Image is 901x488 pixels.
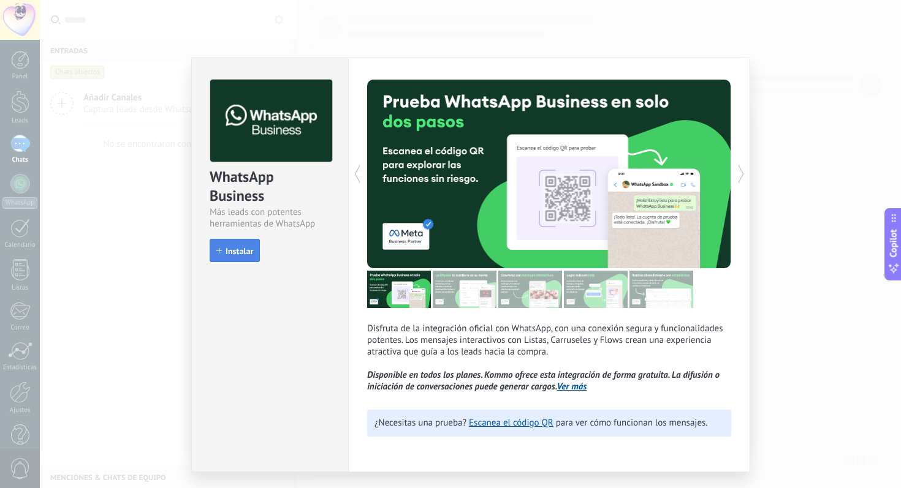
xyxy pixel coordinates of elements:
[469,417,553,429] a: Escanea el código QR
[433,271,496,308] img: tour_image_cc27419dad425b0ae96c2716632553fa.png
[557,381,587,392] a: Ver más
[629,271,693,308] img: tour_image_cc377002d0016b7ebaeb4dbe65cb2175.png
[367,323,731,392] p: Disfruta de la integración oficial con WhatsApp, con una conexión segura y funcionalidades potent...
[367,369,720,392] i: Disponible en todos los planes. Kommo ofrece esta integración de forma gratuita. La difusión o in...
[367,271,431,308] img: tour_image_7a4924cebc22ed9e3259523e50fe4fd6.png
[210,239,260,262] button: Instalar
[556,417,708,429] span: para ver cómo funcionan los mensajes.
[210,80,332,162] img: logo_main.png
[498,271,562,308] img: tour_image_1009fe39f4f058b759f0df5a2b7f6f06.png
[374,417,466,429] span: ¿Necesitas una prueba?
[210,206,330,230] div: Más leads con potentes herramientas de WhatsApp
[226,247,253,255] span: Instalar
[888,229,900,257] span: Copilot
[564,271,628,308] img: tour_image_62c9952fc9cf984da8d1d2aa2c453724.png
[210,167,330,206] div: WhatsApp Business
